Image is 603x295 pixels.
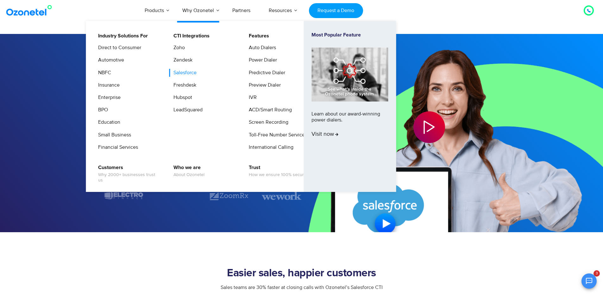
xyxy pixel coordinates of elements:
[104,267,499,280] h2: Easier sales, happier customers
[169,81,197,89] a: Freshdesk
[169,106,204,114] a: LeadSquared
[94,32,149,40] a: Industry Solutions For
[104,190,302,201] div: Image Carousel
[311,131,338,138] span: Visit now
[245,118,289,126] a: Screen Recording
[94,81,121,89] a: Insurance
[249,172,308,178] span: How we ensure 100% security
[94,69,112,77] a: NBFC
[261,190,301,201] div: 3 / 7
[94,106,109,114] a: BPO
[261,190,301,201] img: wework
[169,32,210,40] a: CTI Integrations
[413,111,445,143] div: Play Video
[94,143,139,151] a: Financial Services
[245,131,308,139] a: Toll-Free Number Services
[169,69,198,77] a: Salesforce
[245,143,294,151] a: International Calling
[169,44,186,52] a: Zoho
[169,56,193,64] a: Zendesk
[311,48,388,101] img: phone-system-min.jpg
[245,44,277,52] a: Auto Dialers
[156,192,196,199] div: 1 / 7
[245,69,286,77] a: Predictive Dialer
[94,118,121,126] a: Education
[94,164,161,184] a: CustomersWhy 2000+ businesses trust us
[94,44,142,52] a: Direct to Consumer
[169,164,205,179] a: Who we areAbout Ozonetel
[245,81,282,89] a: Preview Dialer
[104,190,144,201] div: 7 / 7
[209,190,249,201] div: 2 / 7
[94,131,132,139] a: Small Business
[169,94,193,102] a: Hubspot
[594,270,600,277] span: 3
[209,190,249,201] img: zoomrx
[309,3,363,18] a: Request a Demo
[245,106,293,114] a: ACD/Smart Routing
[221,284,383,291] span: Sales teams are 30% faster at closing calls with Ozonetel’s Salesforce CTI
[173,172,204,178] span: About Ozonetel
[245,32,270,40] a: Features
[581,273,597,289] button: Open chat
[245,56,278,64] a: Power Dialer
[94,56,125,64] a: Automotive
[104,190,144,201] img: electro
[245,94,258,102] a: IVR
[98,172,160,183] span: Why 2000+ businesses trust us
[94,94,122,102] a: Enterprise
[245,164,309,179] a: TrustHow we ensure 100% security
[311,32,388,181] a: Most Popular FeatureLearn about our award-winning power dialers.Visit now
